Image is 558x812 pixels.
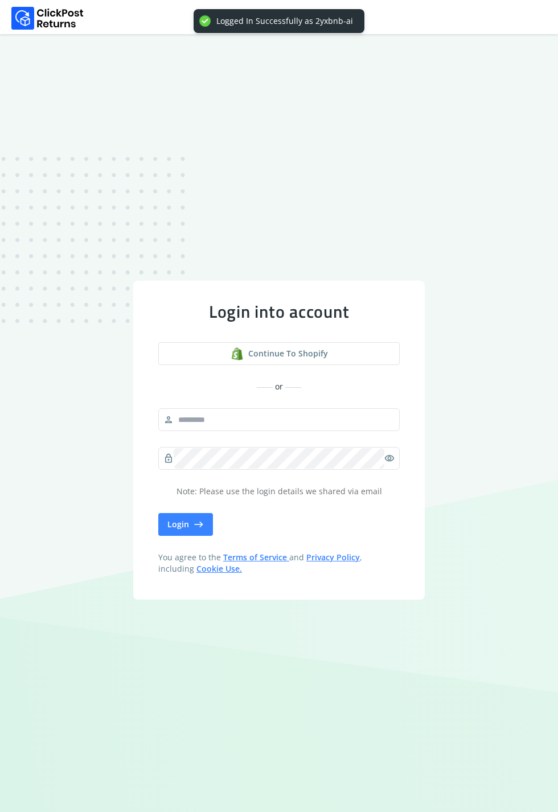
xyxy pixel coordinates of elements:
[158,342,400,365] button: Continue to shopify
[158,552,400,575] span: You agree to the and , including
[163,450,174,466] span: lock
[158,381,400,392] div: or
[196,563,242,574] a: Cookie Use.
[158,513,213,536] button: Login east
[194,516,204,532] span: east
[158,301,400,322] div: Login into account
[248,348,328,359] span: Continue to shopify
[384,450,395,466] span: visibility
[163,412,174,428] span: person
[231,347,244,360] img: shopify logo
[158,342,400,365] a: shopify logoContinue to shopify
[223,552,289,563] a: Terms of Service
[306,552,360,563] a: Privacy Policy
[11,7,84,30] img: Logo
[216,16,353,26] div: Logged In Successfully as 2yxbnb-ai
[158,486,400,497] p: Note: Please use the login details we shared via email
